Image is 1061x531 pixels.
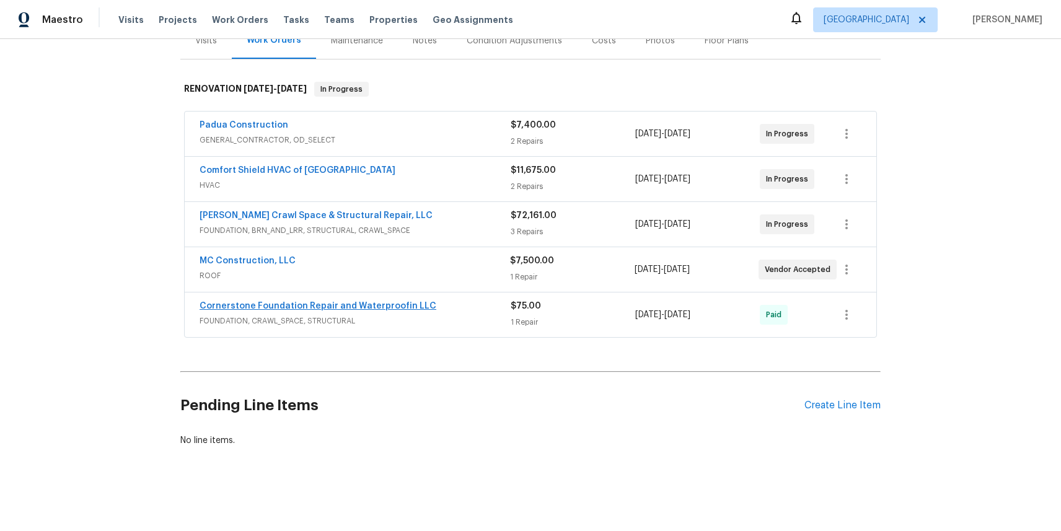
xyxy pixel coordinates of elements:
span: Tasks [283,15,309,24]
span: $75.00 [511,302,541,310]
span: - [635,173,690,185]
a: Cornerstone Foundation Repair and Waterproofin LLC [200,302,436,310]
div: Floor Plans [705,35,749,47]
span: Vendor Accepted [765,263,835,276]
span: In Progress [315,83,368,95]
div: 2 Repairs [511,180,635,193]
span: FOUNDATION, BRN_AND_LRR, STRUCTURAL, CRAWL_SPACE [200,224,511,237]
span: $7,500.00 [510,257,554,265]
span: [DATE] [664,129,690,138]
span: - [635,218,690,230]
h6: RENOVATION [184,82,307,97]
a: MC Construction, LLC [200,257,296,265]
div: 1 Repair [511,316,635,328]
span: [DATE] [277,84,307,93]
div: Visits [195,35,217,47]
span: FOUNDATION, CRAWL_SPACE, STRUCTURAL [200,315,511,327]
div: 2 Repairs [511,135,635,147]
a: Padua Construction [200,121,288,129]
span: Properties [369,14,418,26]
span: In Progress [766,173,813,185]
span: Projects [159,14,197,26]
div: Costs [592,35,616,47]
span: $72,161.00 [511,211,557,220]
span: HVAC [200,179,511,191]
span: In Progress [766,128,813,140]
span: [PERSON_NAME] [967,14,1042,26]
span: [DATE] [635,175,661,183]
div: Condition Adjustments [467,35,562,47]
span: Teams [324,14,354,26]
div: RENOVATION [DATE]-[DATE]In Progress [180,69,881,109]
span: [DATE] [635,265,661,274]
span: Paid [766,309,786,321]
span: [DATE] [244,84,273,93]
a: Comfort Shield HVAC of [GEOGRAPHIC_DATA] [200,166,395,175]
div: Work Orders [247,34,301,46]
span: [DATE] [664,220,690,229]
span: - [635,263,690,276]
span: GENERAL_CONTRACTOR, OD_SELECT [200,134,511,146]
span: [DATE] [635,220,661,229]
span: In Progress [766,218,813,230]
div: Photos [646,35,675,47]
span: [GEOGRAPHIC_DATA] [824,14,909,26]
span: Work Orders [212,14,268,26]
div: Maintenance [331,35,383,47]
span: $11,675.00 [511,166,556,175]
div: Notes [413,35,437,47]
span: [DATE] [664,310,690,319]
span: - [635,309,690,321]
div: Create Line Item [804,400,881,411]
div: 1 Repair [510,271,634,283]
span: [DATE] [635,310,661,319]
a: [PERSON_NAME] Crawl Space & Structural Repair, LLC [200,211,433,220]
span: Geo Assignments [433,14,513,26]
span: [DATE] [664,265,690,274]
div: 3 Repairs [511,226,635,238]
span: - [635,128,690,140]
h2: Pending Line Items [180,377,804,434]
span: Maestro [42,14,83,26]
span: [DATE] [664,175,690,183]
span: Visits [118,14,144,26]
span: [DATE] [635,129,661,138]
span: $7,400.00 [511,121,556,129]
div: No line items. [180,434,881,447]
span: ROOF [200,270,510,282]
span: - [244,84,307,93]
